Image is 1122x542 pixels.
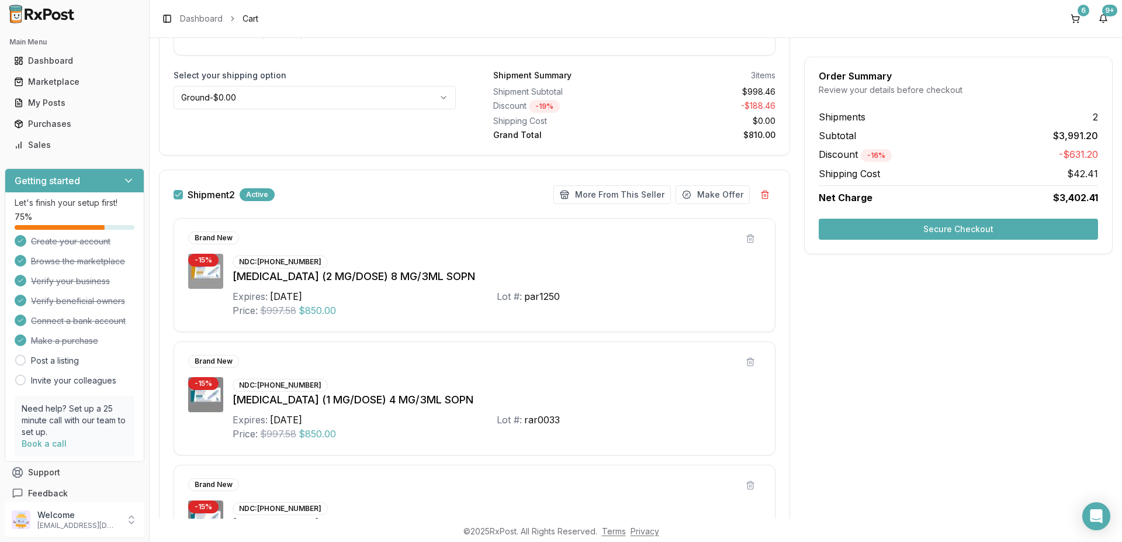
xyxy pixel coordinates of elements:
a: My Posts [9,92,140,113]
a: Invite your colleagues [31,375,116,386]
span: $997.58 [260,303,296,317]
div: - 15 % [188,377,219,390]
button: Make Offer [676,185,750,204]
button: 9+ [1094,9,1113,28]
p: Let's finish your setup first! [15,197,134,209]
button: Dashboard [5,51,144,70]
span: Subtotal [819,129,856,143]
span: Feedback [28,488,68,499]
span: Shipments [819,110,865,124]
a: Post a listing [31,355,79,367]
div: Shipment Subtotal [493,86,630,98]
div: Price: [233,427,258,441]
div: - 19 % [529,100,560,113]
span: $3,991.20 [1053,129,1098,143]
h3: Getting started [15,174,80,188]
p: [EMAIL_ADDRESS][DOMAIN_NAME] [37,521,119,530]
div: Dashboard [14,55,135,67]
div: Lot #: [497,413,522,427]
div: Active [240,188,275,201]
a: Dashboard [9,50,140,71]
div: [MEDICAL_DATA] (1 MG/DOSE) 4 MG/3ML SOPN [233,392,761,408]
div: 9+ [1102,5,1117,16]
div: 6 [1078,5,1089,16]
span: Make a purchase [31,335,98,347]
div: - $188.46 [639,100,776,113]
div: - 15 % [188,500,219,513]
h2: Main Menu [9,37,140,47]
button: Feedback [5,483,144,504]
div: Price: [233,303,258,317]
div: [DATE] [270,413,302,427]
span: Net Charge [819,192,872,203]
span: $850.00 [299,427,336,441]
button: Secure Checkout [819,219,1098,240]
div: Brand New [188,355,239,368]
button: Sales [5,136,144,154]
div: Lot #: [497,289,522,303]
img: Ozempic (1 MG/DOSE) 4 MG/3ML SOPN [188,377,223,412]
img: Ozempic (1 MG/DOSE) 4 MG/3ML SOPN [188,500,223,536]
div: $0.00 [639,115,776,127]
div: - 16 % [861,149,892,162]
span: -$631.20 [1059,147,1098,162]
div: rar0033 [524,413,560,427]
button: Purchases [5,115,144,133]
span: $42.41 [1067,167,1098,181]
span: 2 [1093,110,1098,124]
div: [MEDICAL_DATA] (1 MG/DOSE) 4 MG/3ML SOPN [233,515,761,531]
div: Brand New [188,478,239,491]
div: Open Intercom Messenger [1082,502,1110,530]
div: [MEDICAL_DATA] (2 MG/DOSE) 8 MG/3ML SOPN [233,268,761,285]
span: Verify beneficial owners [31,295,125,307]
div: Purchases [14,118,135,130]
div: Order Summary [819,71,1098,81]
div: Review your details before checkout [819,84,1098,96]
span: $850.00 [299,303,336,317]
div: Shipping Cost [493,115,630,127]
div: Grand Total [493,129,630,141]
p: Welcome [37,509,119,521]
div: NDC: [PHONE_NUMBER] [233,379,328,392]
span: Connect a bank account [31,315,126,327]
img: Ozempic (2 MG/DOSE) 8 MG/3ML SOPN [188,254,223,289]
a: Privacy [631,526,659,536]
div: Shipment Summary [493,70,572,81]
button: Marketplace [5,73,144,91]
span: Shipment 2 [188,190,235,199]
a: Purchases [9,113,140,134]
div: My Posts [14,97,135,109]
button: 6 [1066,9,1085,28]
div: $810.00 [639,129,776,141]
div: [DATE] [270,289,302,303]
img: RxPost Logo [5,5,79,23]
span: Cart [243,13,258,25]
a: Marketplace [9,71,140,92]
nav: breadcrumb [180,13,258,25]
a: Dashboard [180,13,223,25]
a: Terms [602,526,626,536]
p: Need help? Set up a 25 minute call with our team to set up. [22,403,127,438]
div: Discount [493,100,630,113]
span: $997.58 [260,427,296,441]
span: Create your account [31,236,110,247]
div: Sales [14,139,135,151]
button: Support [5,462,144,483]
span: $3,402.41 [1053,191,1098,205]
div: NDC: [PHONE_NUMBER] [233,256,328,268]
div: 3 items [751,70,775,81]
span: Browse the marketplace [31,256,125,267]
div: Brand New [188,232,239,244]
button: My Posts [5,94,144,112]
div: Marketplace [14,76,135,88]
a: Book a call [22,439,67,448]
div: Expires: [233,413,268,427]
div: par1250 [524,289,560,303]
span: Verify your business [31,275,110,287]
button: More From This Seller [553,185,671,204]
span: 75 % [15,211,32,223]
span: Shipping Cost [819,167,880,181]
div: NDC: [PHONE_NUMBER] [233,502,328,515]
div: Expires: [233,289,268,303]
